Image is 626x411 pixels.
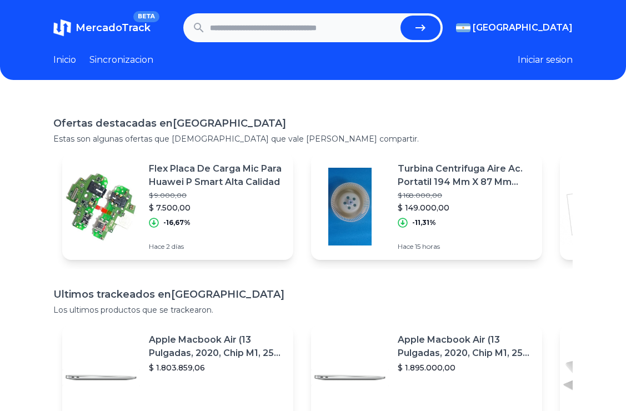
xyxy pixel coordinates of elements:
[53,304,573,315] p: Los ultimos productos que se trackearon.
[53,19,71,37] img: MercadoTrack
[456,21,573,34] button: [GEOGRAPHIC_DATA]
[398,162,533,189] p: Turbina Centrifuga Aire Ac. Portatil 194 Mm X 87 Mm Envios
[412,218,436,227] p: -11,31%
[456,23,470,32] img: Argentina
[149,191,284,200] p: $ 9.000,00
[149,162,284,189] p: Flex Placa De Carga Mic Para Huawei P Smart Alta Calidad
[149,362,284,373] p: $ 1.803.859,06
[89,53,153,67] a: Sincronizacion
[398,191,533,200] p: $ 168.000,00
[149,242,284,251] p: Hace 2 días
[62,168,140,245] img: Featured image
[398,333,533,360] p: Apple Macbook Air (13 Pulgadas, 2020, Chip M1, 256 Gb De Ssd, 8 Gb De Ram) - Plata
[53,287,573,302] h1: Ultimos trackeados en [GEOGRAPHIC_DATA]
[398,242,533,251] p: Hace 15 horas
[518,53,573,67] button: Iniciar sesion
[53,116,573,131] h1: Ofertas destacadas en [GEOGRAPHIC_DATA]
[133,11,159,22] span: BETA
[62,153,293,260] a: Featured imageFlex Placa De Carga Mic Para Huawei P Smart Alta Calidad$ 9.000,00$ 7.500,00-16,67%...
[311,153,542,260] a: Featured imageTurbina Centrifuga Aire Ac. Portatil 194 Mm X 87 Mm Envios$ 168.000,00$ 149.000,00-...
[163,218,191,227] p: -16,67%
[149,202,284,213] p: $ 7.500,00
[76,22,151,34] span: MercadoTrack
[473,21,573,34] span: [GEOGRAPHIC_DATA]
[53,133,573,144] p: Estas son algunas ofertas que [DEMOGRAPHIC_DATA] que vale [PERSON_NAME] compartir.
[53,19,151,37] a: MercadoTrackBETA
[398,362,533,373] p: $ 1.895.000,00
[149,333,284,360] p: Apple Macbook Air (13 Pulgadas, 2020, Chip M1, 256 Gb De Ssd, 8 Gb De Ram) - Plata
[53,53,76,67] a: Inicio
[311,168,389,245] img: Featured image
[398,202,533,213] p: $ 149.000,00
